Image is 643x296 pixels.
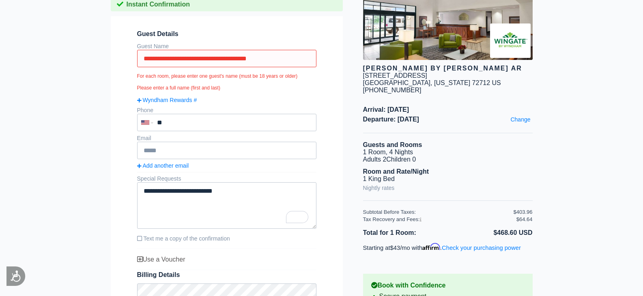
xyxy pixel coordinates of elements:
a: Nightly rates [363,183,395,193]
span: Departure: [DATE] [363,116,533,123]
span: $43 [390,245,400,251]
small: Please enter a full name (first and last) [137,85,316,91]
div: Tax Recovery and Fees: [363,216,514,222]
div: [PHONE_NUMBER] [363,87,533,94]
div: $403.96 [514,209,533,215]
label: Phone [137,107,153,113]
textarea: To enrich screen reader interactions, please activate Accessibility in Grammarly extension settings [137,182,316,229]
span: Children 0 [386,156,416,163]
li: 1 King Bed [363,175,533,183]
div: Use a Voucher [137,256,316,263]
li: Total for 1 Room: [363,228,448,238]
span: Arrival: [DATE] [363,106,533,113]
li: 1 Room, 4 Nights [363,149,533,156]
div: United States: +1 [138,115,155,130]
div: [STREET_ADDRESS] [363,72,427,79]
a: Wyndham Rewards # [137,97,316,103]
label: Text me a copy of the confirmation [137,232,316,245]
label: Guest Name [137,43,169,49]
a: Check your purchasing power - Learn more about Affirm Financing (opens in modal) [442,245,521,251]
img: Brand logo for Wingate by Wyndham Bentonville AR [490,23,531,58]
span: Affirm [422,243,440,250]
span: US [492,79,501,86]
div: Subtotal Before Taxes: [363,209,514,215]
b: Guests and Rooms [363,141,422,148]
span: Guest Details [137,30,316,38]
span: [GEOGRAPHIC_DATA], [363,79,432,86]
span: [US_STATE] [434,79,470,86]
label: Special Requests [137,175,181,182]
li: Adults 2 [363,156,533,163]
b: Room and Rate/Night [363,168,429,175]
p: Starting at /mo with . [363,243,533,251]
li: $468.60 USD [448,228,533,238]
div: [PERSON_NAME] by [PERSON_NAME] AR [363,65,533,72]
span: Billing Details [137,271,316,279]
small: For each room, please enter one guest's name (must be 18 years or older) [137,73,316,79]
div: $64.64 [516,216,533,222]
a: Change [508,114,532,125]
b: Book with Confidence [371,282,525,289]
label: Email [137,135,151,141]
a: Add another email [137,162,316,169]
span: 72712 [472,79,490,86]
